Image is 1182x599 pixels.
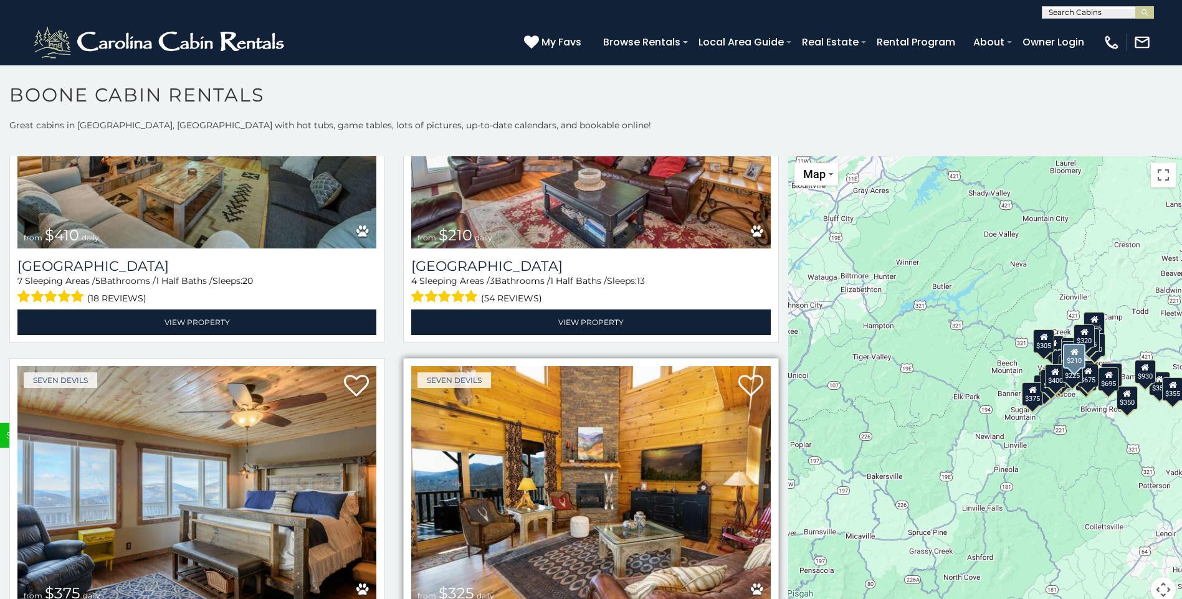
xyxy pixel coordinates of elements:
[1052,351,1074,374] div: $410
[411,258,770,275] h3: Willow Valley View
[1077,364,1099,387] div: $675
[1117,386,1138,410] div: $350
[1062,359,1083,383] div: $225
[481,290,542,306] span: (54 reviews)
[411,258,770,275] a: [GEOGRAPHIC_DATA]
[1149,372,1170,395] div: $355
[17,309,376,335] a: View Property
[45,226,79,244] span: $410
[1074,324,1095,348] div: $320
[411,275,770,306] div: Sleeping Areas / Bathrooms / Sleeps:
[1098,367,1119,391] div: $695
[1101,363,1122,387] div: $380
[1103,34,1120,51] img: phone-regular-white.png
[242,275,253,286] span: 20
[637,275,645,286] span: 13
[1016,31,1090,53] a: Owner Login
[24,372,97,388] a: Seven Devils
[490,275,495,286] span: 3
[1135,360,1156,384] div: $930
[344,374,369,400] a: Add to favorites
[17,258,376,275] h3: Mountainside Lodge
[1060,341,1082,365] div: $460
[87,290,146,306] span: (18 reviews)
[17,258,376,275] a: [GEOGRAPHIC_DATA]
[1045,364,1066,388] div: $400
[597,31,687,53] a: Browse Rentals
[1061,337,1082,361] div: $565
[870,31,961,53] a: Rental Program
[411,275,417,286] span: 4
[796,31,865,53] a: Real Estate
[1033,329,1054,353] div: $305
[524,34,584,50] a: My Favs
[1133,34,1151,51] img: mail-regular-white.png
[31,24,290,61] img: White-1-2.png
[95,275,100,286] span: 5
[17,275,376,306] div: Sleeping Areas / Bathrooms / Sleeps:
[738,374,763,400] a: Add to favorites
[1041,369,1062,393] div: $325
[417,233,436,242] span: from
[794,163,838,186] button: Change map style
[692,31,790,53] a: Local Area Guide
[475,233,492,242] span: daily
[1022,382,1043,406] div: $375
[803,167,826,181] span: Map
[1063,344,1085,369] div: $210
[417,372,491,388] a: Seven Devils
[550,275,607,286] span: 1 Half Baths /
[439,226,472,244] span: $210
[82,233,99,242] span: daily
[967,31,1011,53] a: About
[1151,163,1176,187] button: Toggle fullscreen view
[1084,312,1105,336] div: $525
[1059,354,1080,378] div: $451
[24,233,42,242] span: from
[1076,361,1097,384] div: $395
[156,275,212,286] span: 1 Half Baths /
[17,275,22,286] span: 7
[541,34,581,50] span: My Favs
[411,309,770,335] a: View Property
